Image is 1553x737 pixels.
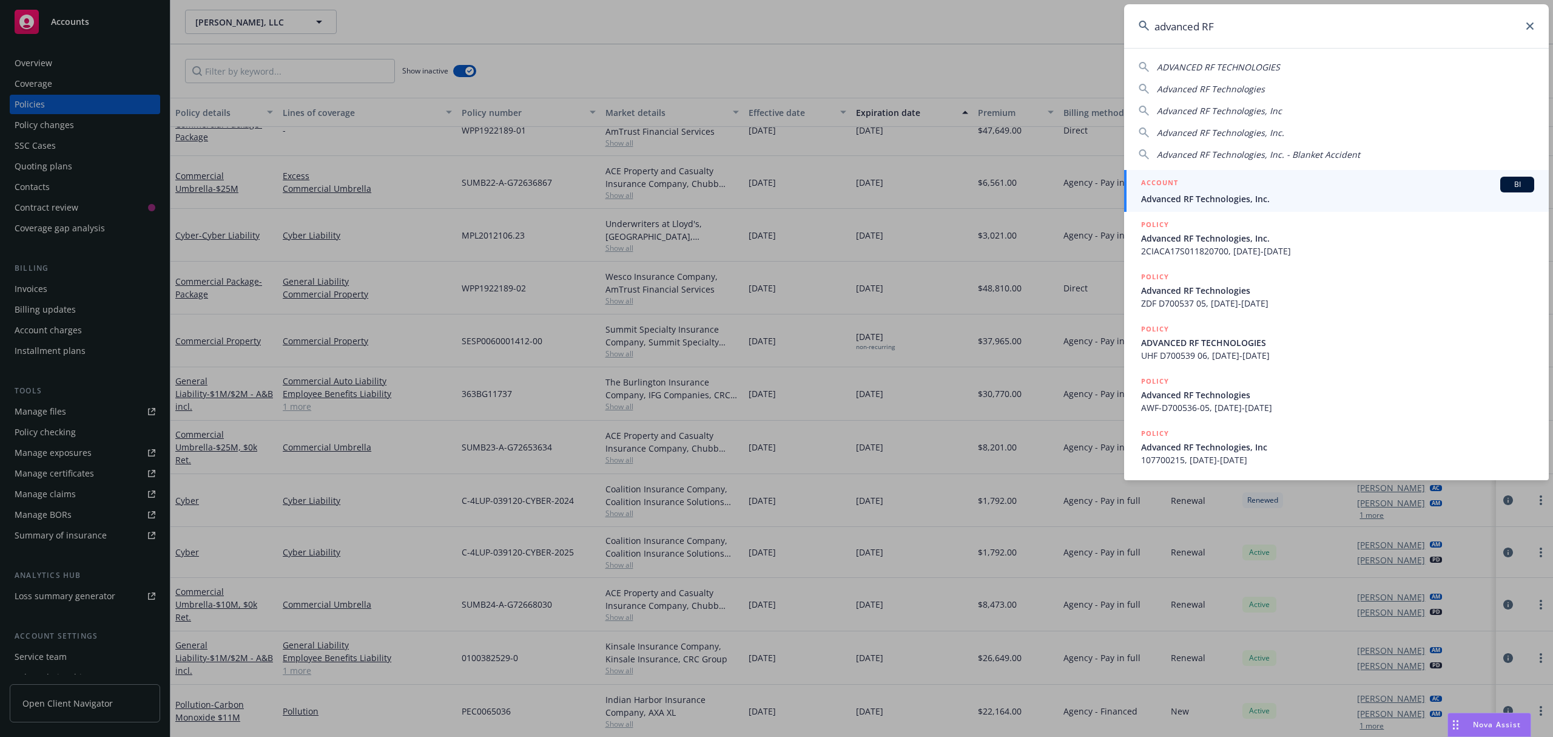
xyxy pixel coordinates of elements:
[1505,179,1529,190] span: BI
[1141,192,1534,205] span: Advanced RF Technologies, Inc.
[1157,83,1265,95] span: Advanced RF Technologies
[1124,212,1549,264] a: POLICYAdvanced RF Technologies, Inc.2CIACA17S011820700, [DATE]-[DATE]
[1141,323,1169,335] h5: POLICY
[1157,149,1360,160] span: Advanced RF Technologies, Inc. - Blanket Accident
[1124,170,1549,212] a: ACCOUNTBIAdvanced RF Technologies, Inc.
[1141,232,1534,245] span: Advanced RF Technologies, Inc.
[1157,105,1282,117] span: Advanced RF Technologies, Inc
[1448,713,1463,736] div: Drag to move
[1124,264,1549,316] a: POLICYAdvanced RF TechnologiesZDF D700537 05, [DATE]-[DATE]
[1124,4,1549,48] input: Search...
[1124,368,1549,421] a: POLICYAdvanced RF TechnologiesAWF-D700536-05, [DATE]-[DATE]
[1141,441,1534,453] span: Advanced RF Technologies, Inc
[1157,61,1280,73] span: ADVANCED RF TECHNOLOGIES
[1124,421,1549,473] a: POLICYAdvanced RF Technologies, Inc107700215, [DATE]-[DATE]
[1141,271,1169,283] h5: POLICY
[1141,453,1534,466] span: 107700215, [DATE]-[DATE]
[1141,245,1534,257] span: 2CIACA17S011820700, [DATE]-[DATE]
[1141,336,1534,349] span: ADVANCED RF TECHNOLOGIES
[1447,713,1531,737] button: Nova Assist
[1141,401,1534,414] span: AWF-D700536-05, [DATE]-[DATE]
[1141,219,1169,231] h5: POLICY
[1141,177,1178,191] h5: ACCOUNT
[1141,427,1169,440] h5: POLICY
[1141,389,1534,401] span: Advanced RF Technologies
[1157,127,1284,138] span: Advanced RF Technologies, Inc.
[1141,297,1534,310] span: ZDF D700537 05, [DATE]-[DATE]
[1473,719,1521,730] span: Nova Assist
[1141,349,1534,362] span: UHF D700539 06, [DATE]-[DATE]
[1141,375,1169,387] h5: POLICY
[1141,284,1534,297] span: Advanced RF Technologies
[1124,316,1549,368] a: POLICYADVANCED RF TECHNOLOGIESUHF D700539 06, [DATE]-[DATE]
